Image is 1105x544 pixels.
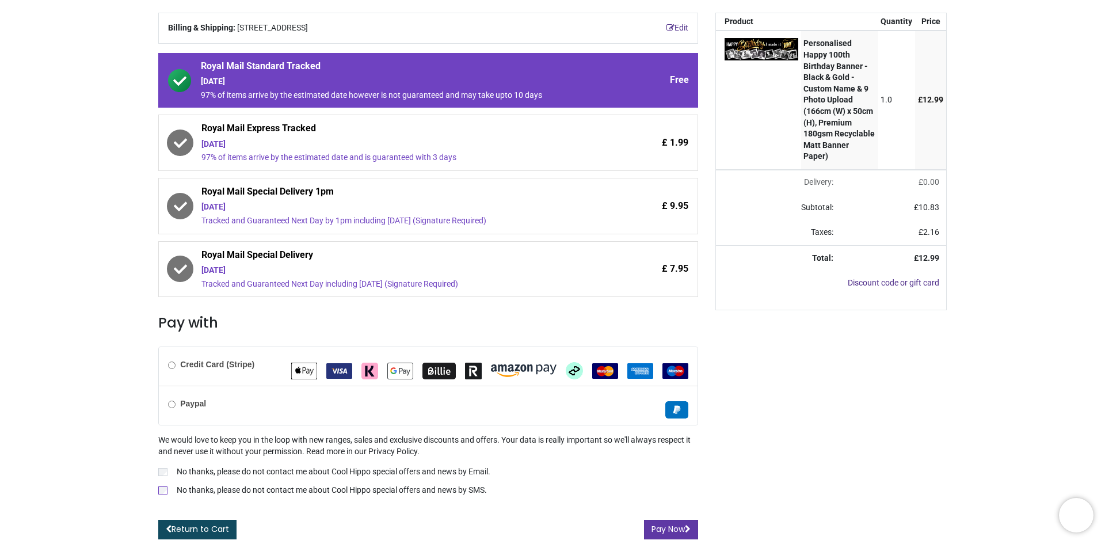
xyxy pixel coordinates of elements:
[361,363,378,379] img: Klarna
[919,227,939,237] span: £
[158,468,167,476] input: No thanks, please do not contact me about Cool Hippo special offers and news by Email.
[592,363,618,379] img: MasterCard
[915,13,946,31] th: Price
[803,39,875,161] strong: Personalised Happy 100th Birthday Banner - Black & Gold - Custom Name & 9 Photo Upload (166cm (W)...
[201,76,591,88] div: [DATE]
[422,363,456,379] img: Billie
[919,177,939,187] span: £
[201,279,591,290] div: Tracked and Guaranteed Next Day including [DATE] (Signature Required)
[914,203,939,212] span: £
[716,195,840,220] td: Subtotal:
[662,263,688,275] span: £ 7.95
[923,177,939,187] span: 0.00
[627,363,653,379] img: American Express
[662,136,688,149] span: £ 1.99
[201,152,591,163] div: 97% of items arrive by the estimated date and is guaranteed with 3 days
[919,253,939,263] span: 12.99
[465,366,482,375] span: Revolut Pay
[716,170,840,195] td: Delivery will be updated after choosing a new delivery method
[168,362,176,369] input: Credit Card (Stripe)
[168,401,176,408] input: Paypal
[644,520,698,539] button: Pay Now
[665,405,688,414] span: Paypal
[881,94,912,106] div: 1.0
[1059,498,1093,532] iframe: Brevo live chat
[491,366,557,375] span: Amazon Pay
[291,363,317,379] img: Apple Pay
[158,313,698,333] h3: Pay with
[812,253,833,263] strong: Total:
[201,265,591,276] div: [DATE]
[168,23,235,32] b: Billing & Shipping:
[662,200,688,212] span: £ 9.95
[201,201,591,213] div: [DATE]
[177,485,487,496] p: No thanks, please do not contact me about Cool Hippo special offers and news by SMS.
[923,227,939,237] span: 2.16
[387,366,413,375] span: Google Pay
[670,74,689,86] span: Free
[566,362,583,379] img: Afterpay Clearpay
[291,366,317,375] span: Apple Pay
[662,363,688,379] img: Maestro
[158,520,237,539] a: Return to Cart
[666,22,688,34] a: Edit
[387,363,413,379] img: Google Pay
[923,95,943,104] span: 12.99
[201,185,591,201] span: Royal Mail Special Delivery 1pm
[665,401,688,419] img: Paypal
[848,278,939,287] a: Discount code or gift card
[201,90,591,101] div: 97% of items arrive by the estimated date however is not guaranteed and may take upto 10 days
[201,215,591,227] div: Tracked and Guaranteed Next Day by 1pm including [DATE] (Signature Required)
[177,466,490,478] p: No thanks, please do not contact me about Cool Hippo special offers and news by Email.
[201,139,591,150] div: [DATE]
[716,220,840,245] td: Taxes:
[878,13,916,31] th: Quantity
[725,38,798,60] img: 8mOGSUAAAAGSURBVAMAWnLty6LBrg8AAAAASUVORK5CYII=
[914,253,939,263] strong: £
[491,364,557,377] img: Amazon Pay
[716,13,801,31] th: Product
[592,366,618,375] span: MasterCard
[465,363,482,379] img: Revolut Pay
[326,366,352,375] span: VISA
[158,435,698,498] div: We would love to keep you in the loop with new ranges, sales and exclusive discounts and offers. ...
[662,366,688,375] span: Maestro
[158,486,167,494] input: No thanks, please do not contact me about Cool Hippo special offers and news by SMS.
[201,60,591,76] span: Royal Mail Standard Tracked
[566,366,583,375] span: Afterpay Clearpay
[201,122,591,138] span: Royal Mail Express Tracked
[918,95,943,104] span: £
[422,366,456,375] span: Billie
[180,399,206,408] b: Paypal
[326,363,352,379] img: VISA
[361,366,378,375] span: Klarna
[237,22,308,34] span: [STREET_ADDRESS]
[627,366,653,375] span: American Express
[201,249,591,265] span: Royal Mail Special Delivery
[180,360,254,369] b: Credit Card (Stripe)
[919,203,939,212] span: 10.83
